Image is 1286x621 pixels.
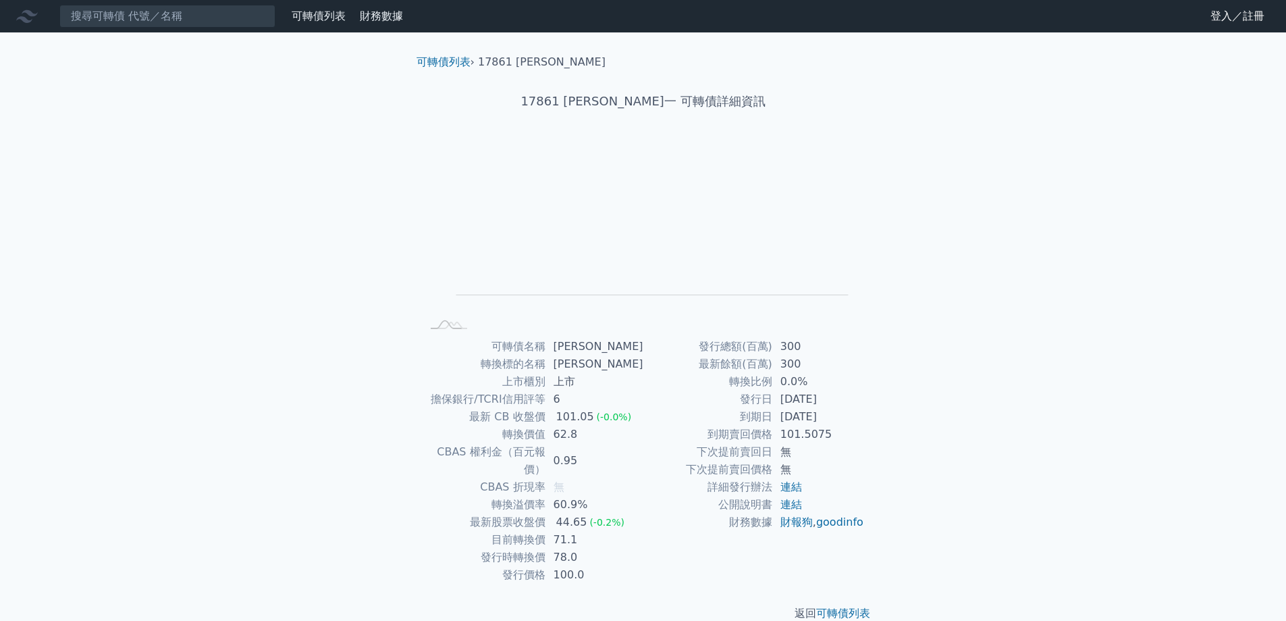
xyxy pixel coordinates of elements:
td: 300 [772,355,865,373]
td: 無 [772,443,865,461]
a: 財報狗 [780,516,813,528]
td: 6 [545,391,643,408]
li: 17861 [PERSON_NAME] [478,54,606,70]
td: CBAS 折現率 [422,478,545,496]
td: 100.0 [545,566,643,584]
td: 目前轉換價 [422,531,545,549]
td: 無 [772,461,865,478]
td: [DATE] [772,391,865,408]
td: CBAS 權利金（百元報價） [422,443,545,478]
td: 詳細發行辦法 [643,478,772,496]
input: 搜尋可轉債 代號／名稱 [59,5,275,28]
span: (-0.0%) [597,412,632,422]
td: 擔保銀行/TCRI信用評等 [422,391,545,408]
td: 101.5075 [772,426,865,443]
td: 上市 [545,373,643,391]
td: [PERSON_NAME] [545,338,643,355]
td: 轉換標的名稱 [422,355,545,373]
td: 轉換價值 [422,426,545,443]
td: 發行時轉換價 [422,549,545,566]
td: 發行日 [643,391,772,408]
td: [DATE] [772,408,865,426]
td: 62.8 [545,426,643,443]
td: 0.0% [772,373,865,391]
a: 可轉債列表 [417,55,471,68]
a: 可轉債列表 [292,9,346,22]
td: 發行價格 [422,566,545,584]
td: 轉換溢價率 [422,496,545,514]
td: , [772,514,865,531]
a: goodinfo [816,516,863,528]
td: 78.0 [545,549,643,566]
span: 無 [554,480,564,493]
td: 0.95 [545,443,643,478]
td: 60.9% [545,496,643,514]
td: 最新餘額(百萬) [643,355,772,373]
span: (-0.2%) [589,517,624,528]
a: 連結 [780,498,802,511]
td: 發行總額(百萬) [643,338,772,355]
td: 公開說明書 [643,496,772,514]
li: › [417,54,475,70]
div: 44.65 [554,514,590,531]
a: 可轉債列表 [816,607,870,620]
g: Chart [444,153,849,315]
td: 71.1 [545,531,643,549]
td: 300 [772,338,865,355]
a: 財務數據 [360,9,403,22]
td: 轉換比例 [643,373,772,391]
td: 下次提前賣回價格 [643,461,772,478]
div: 101.05 [554,408,597,426]
h1: 17861 [PERSON_NAME]一 可轉債詳細資訊 [406,92,881,111]
td: 可轉債名稱 [422,338,545,355]
td: 財務數據 [643,514,772,531]
td: 最新 CB 收盤價 [422,408,545,426]
td: 到期日 [643,408,772,426]
td: 上市櫃別 [422,373,545,391]
a: 登入／註冊 [1200,5,1275,27]
td: 最新股票收盤價 [422,514,545,531]
td: 到期賣回價格 [643,426,772,443]
td: 下次提前賣回日 [643,443,772,461]
a: 連結 [780,480,802,493]
td: [PERSON_NAME] [545,355,643,373]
